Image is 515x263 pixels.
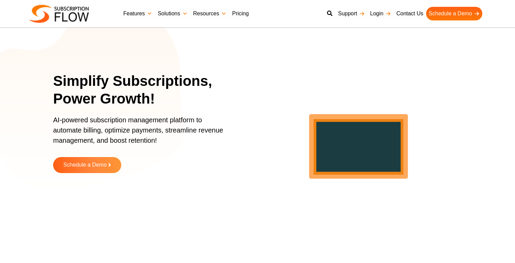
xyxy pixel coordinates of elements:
[426,7,482,20] a: Schedule a Demo
[53,157,121,173] a: Schedule a Demo
[53,72,239,108] h1: Simplify Subscriptions, Power Growth!
[121,7,155,20] a: Features
[155,7,190,20] a: Solutions
[335,7,367,20] a: Support
[29,5,89,23] img: Subscriptionflow
[53,115,230,152] p: AI-powered subscription management platform to automate billing, optimize payments, streamline re...
[368,7,394,20] a: Login
[394,7,426,20] a: Contact Us
[190,7,229,20] a: Resources
[63,162,107,168] span: Schedule a Demo
[229,7,251,20] a: Pricing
